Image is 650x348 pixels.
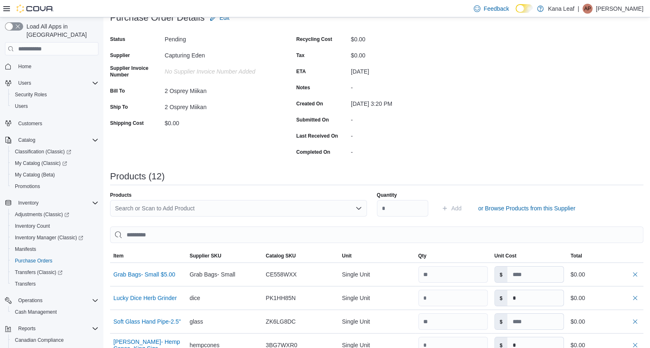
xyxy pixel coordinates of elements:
[17,5,54,13] img: Cova
[18,297,43,304] span: Operations
[220,14,230,22] span: Edit
[351,33,462,43] div: $0.00
[8,169,102,181] button: My Catalog (Beta)
[296,52,305,59] label: Tax
[571,269,640,279] div: $0.00
[351,65,462,75] div: [DATE]
[377,192,397,198] label: Quantity
[266,253,296,259] span: Catalog SKU
[8,267,102,278] a: Transfers (Classic)
[296,133,338,139] label: Last Received On
[206,10,233,26] button: Edit
[351,129,462,139] div: -
[495,267,508,282] label: $
[8,181,102,192] button: Promotions
[15,61,98,72] span: Home
[15,246,36,253] span: Manifests
[165,33,276,43] div: Pending
[113,295,177,301] button: Lucky Dice Herb Grinder
[15,103,28,110] span: Users
[567,249,643,262] button: Total
[491,249,567,262] button: Unit Cost
[495,290,508,306] label: $
[15,324,98,334] span: Reports
[8,278,102,290] button: Transfers
[15,324,39,334] button: Reports
[15,269,62,276] span: Transfers (Classic)
[12,256,56,266] a: Purchase Orders
[15,257,53,264] span: Purchase Orders
[12,90,50,100] a: Security Roles
[484,5,509,13] span: Feedback
[110,52,130,59] label: Supplier
[578,4,579,14] p: |
[266,269,297,279] span: CE558WXX
[8,306,102,318] button: Cash Management
[494,253,516,259] span: Unit Cost
[12,210,72,219] a: Adjustments (Classic)
[15,148,71,155] span: Classification (Classic)
[2,117,102,129] button: Customers
[548,4,574,14] p: Kana Leaf
[338,249,415,262] button: Unit
[516,4,533,13] input: Dark Mode
[12,244,98,254] span: Manifests
[8,243,102,255] button: Manifests
[12,267,98,277] span: Transfers (Classic)
[571,317,640,327] div: $0.00
[2,60,102,72] button: Home
[571,253,582,259] span: Total
[351,49,462,59] div: $0.00
[8,334,102,346] button: Canadian Compliance
[584,4,591,14] span: AP
[8,100,102,112] button: Users
[266,317,295,327] span: ZK6LG8DC
[8,232,102,243] a: Inventory Manager (Classic)
[415,249,491,262] button: Qty
[110,192,132,198] label: Products
[12,267,66,277] a: Transfers (Classic)
[12,335,67,345] a: Canadian Compliance
[110,88,125,94] label: Bill To
[110,172,165,181] h3: Products (12)
[15,337,64,343] span: Canadian Compliance
[110,104,128,110] label: Ship To
[12,335,98,345] span: Canadian Compliance
[110,65,161,78] label: Supplier Invoice Number
[186,249,262,262] button: Supplier SKU
[12,210,98,219] span: Adjustments (Classic)
[165,65,276,75] div: No Supplier Invoice Number added
[113,253,124,259] span: Item
[2,134,102,146] button: Catalog
[15,91,47,98] span: Security Roles
[15,78,98,88] span: Users
[12,147,74,157] a: Classification (Classic)
[165,49,276,59] div: Capturing Eden
[12,101,31,111] a: Users
[495,314,508,329] label: $
[12,307,98,317] span: Cash Management
[296,117,329,123] label: Submitted On
[351,81,462,91] div: -
[296,68,306,75] label: ETA
[110,36,125,43] label: Status
[338,266,415,283] div: Single Unit
[15,118,98,128] span: Customers
[23,22,98,39] span: Load All Apps in [GEOGRAPHIC_DATA]
[8,157,102,169] a: My Catalog (Classic)
[2,197,102,209] button: Inventory
[15,198,42,208] button: Inventory
[18,80,31,86] span: Users
[110,13,205,23] h3: Purchase Order Details
[12,90,98,100] span: Security Roles
[338,290,415,306] div: Single Unit
[12,279,98,289] span: Transfers
[18,63,31,70] span: Home
[15,135,38,145] button: Catalog
[15,211,69,218] span: Adjustments (Classic)
[571,293,640,303] div: $0.00
[451,204,462,212] span: Add
[470,0,512,17] a: Feedback
[12,221,53,231] a: Inventory Count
